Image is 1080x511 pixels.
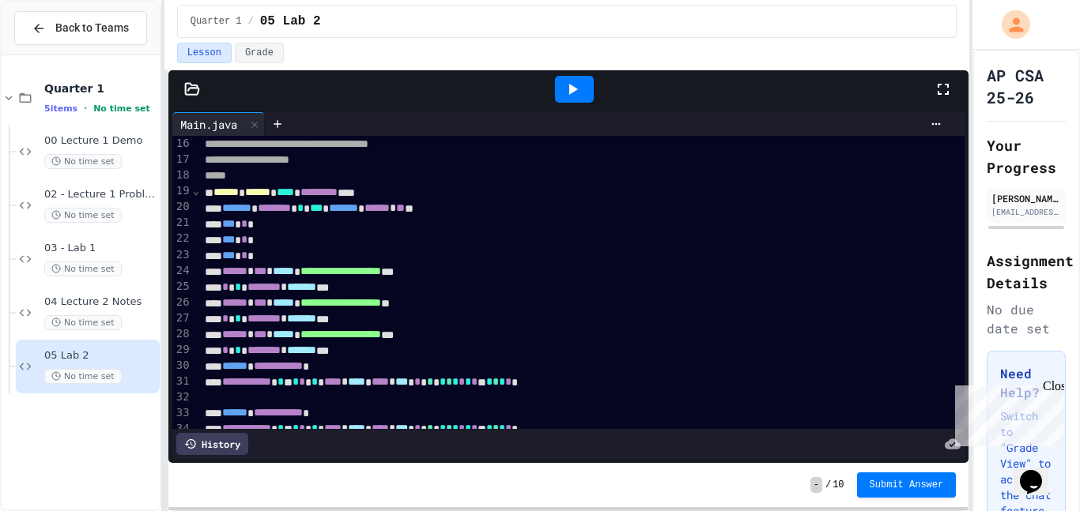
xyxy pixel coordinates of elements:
[172,215,192,231] div: 21
[833,479,844,491] span: 10
[177,43,232,63] button: Lesson
[93,103,150,114] span: No time set
[172,295,192,310] div: 26
[44,103,77,114] span: 5 items
[172,183,192,199] div: 19
[172,167,192,183] div: 18
[84,102,87,115] span: •
[172,199,192,215] div: 20
[6,6,109,100] div: Chat with us now!Close
[172,112,265,136] div: Main.java
[191,15,242,28] span: Quarter 1
[172,374,192,389] div: 31
[172,405,192,421] div: 33
[825,479,831,491] span: /
[235,43,284,63] button: Grade
[176,433,248,455] div: History
[44,208,122,223] span: No time set
[44,81,157,96] span: Quarter 1
[987,64,1066,108] h1: AP CSA 25-26
[172,326,192,342] div: 28
[172,231,192,246] div: 22
[987,250,1066,294] h2: Assignment Details
[44,369,122,384] span: No time set
[991,206,1061,218] div: [EMAIL_ADDRESS][PERSON_NAME][DOMAIN_NAME]
[248,15,254,28] span: /
[172,342,192,358] div: 29
[987,300,1066,338] div: No due date set
[991,191,1061,205] div: [PERSON_NAME] [PERSON_NAME]
[949,379,1064,446] iframe: chat widget
[870,479,944,491] span: Submit Answer
[44,261,122,276] span: No time set
[857,472,957,498] button: Submit Answer
[172,263,192,279] div: 24
[44,154,122,169] span: No time set
[172,152,192,167] div: 17
[172,421,192,437] div: 34
[192,184,200,197] span: Fold line
[987,134,1066,178] h2: Your Progress
[172,116,245,133] div: Main.java
[172,358,192,374] div: 30
[44,242,157,255] span: 03 - Lab 1
[55,20,129,36] span: Back to Teams
[172,247,192,263] div: 23
[44,349,157,363] span: 05 Lab 2
[14,11,147,45] button: Back to Teams
[44,188,157,201] span: 02 - Lecture 1 Problem 2
[44,134,157,148] span: 00 Lecture 1 Demo
[260,12,321,31] span: 05 Lab 2
[810,477,822,493] span: -
[44,315,122,330] span: No time set
[44,295,157,309] span: 04 Lecture 2 Notes
[1000,364,1052,402] h3: Need Help?
[172,389,192,405] div: 32
[172,279,192,295] div: 25
[1014,448,1064,495] iframe: chat widget
[172,136,192,152] div: 16
[985,6,1034,43] div: My Account
[172,310,192,326] div: 27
